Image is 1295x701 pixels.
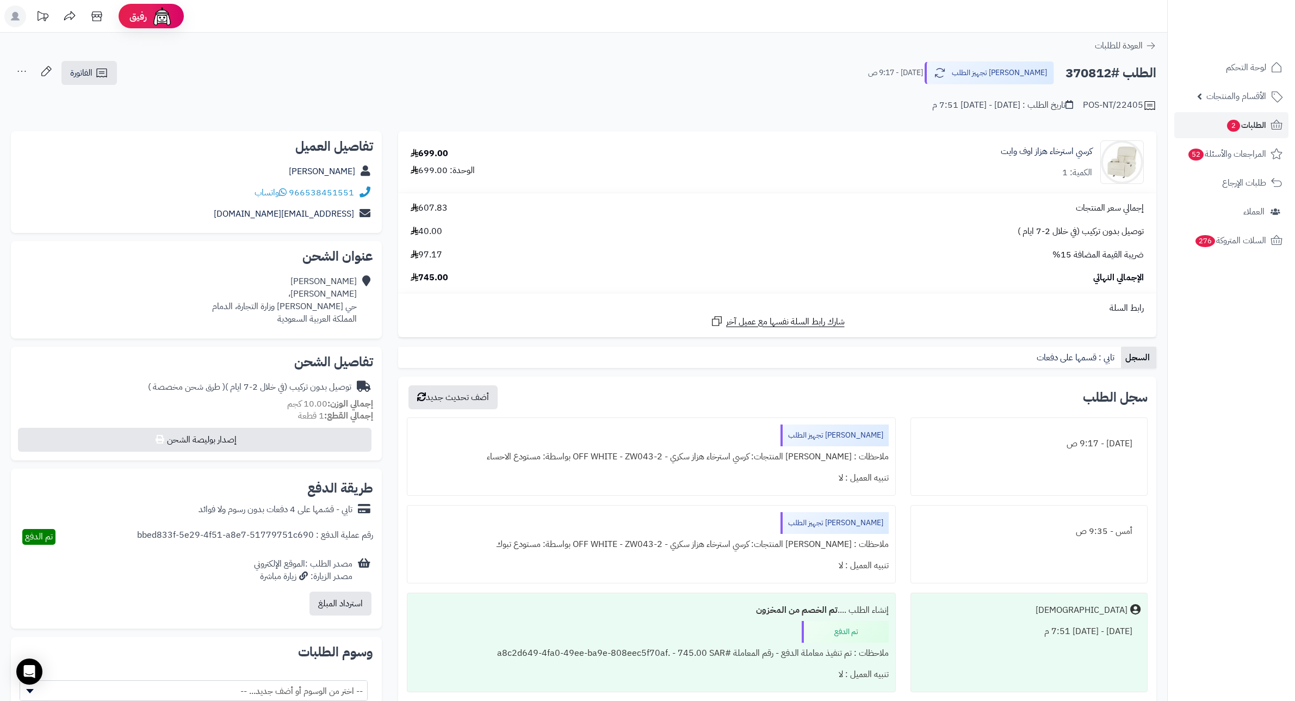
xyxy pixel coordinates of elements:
span: المراجعات والأسئلة [1187,146,1266,162]
div: تنبيه العميل : لا [414,468,889,489]
div: الكمية: 1 [1062,167,1092,179]
strong: إجمالي القطع: [324,409,373,422]
div: مصدر الطلب :الموقع الإلكتروني [254,558,352,583]
button: استرداد المبلغ [309,592,371,616]
span: 607.83 [411,202,448,214]
h2: وسوم الطلبات [20,645,373,659]
small: 10.00 كجم [287,397,373,410]
div: ملاحظات : [PERSON_NAME] المنتجات: كرسي استرخاء هزاز سكري - OFF WHITE - ZW043-2 بواسطة: مستودع الا... [414,446,889,468]
a: شارك رابط السلة نفسها مع عميل آخر [710,315,845,328]
a: واتساب [255,186,287,199]
span: طلبات الإرجاع [1222,175,1266,190]
span: 52 [1188,149,1204,161]
a: تابي : قسمها على دفعات [1032,347,1121,368]
a: العودة للطلبات [1095,39,1156,52]
a: طلبات الإرجاع [1174,170,1288,196]
h2: تفاصيل العميل [20,140,373,153]
span: 97.17 [411,249,442,261]
a: تحديثات المنصة [29,5,56,30]
button: أضف تحديث جديد [408,385,498,409]
span: الإجمالي النهائي [1093,272,1144,284]
div: [PERSON_NAME] [PERSON_NAME]، حي [PERSON_NAME] وزارة التجارة، الدمام المملكة العربية السعودية [212,275,357,325]
div: [PERSON_NAME] تجهيز الطلب [780,512,889,534]
h2: تفاصيل الشحن [20,355,373,368]
div: تنبيه العميل : لا [414,555,889,576]
small: [DATE] - 9:17 ص [868,67,923,78]
span: العودة للطلبات [1095,39,1143,52]
h3: سجل الطلب [1083,391,1148,404]
a: الطلبات2 [1174,112,1288,138]
div: تابي - قسّمها على 4 دفعات بدون رسوم ولا فوائد [199,503,352,516]
a: [EMAIL_ADDRESS][DOMAIN_NAME] [214,207,354,220]
div: رقم عملية الدفع : bbed833f-5e29-4f51-a8e7-51779751c690 [137,529,373,545]
div: رابط السلة [402,302,1152,315]
a: المراجعات والأسئلة52 [1174,141,1288,167]
div: [DATE] - 9:17 ص [918,433,1141,454]
div: ملاحظات : تم تنفيذ معاملة الدفع - رقم المعاملة #a8c2d649-4fa0-49ee-ba9e-808eec5f70af. - 745.00 SAR [414,643,889,664]
div: تم الدفع [802,621,889,643]
span: إجمالي سعر المنتجات [1076,202,1144,214]
span: السلات المتروكة [1194,233,1266,248]
div: [DATE] - [DATE] 7:51 م [918,621,1141,642]
img: ai-face.png [151,5,173,27]
span: 2 [1227,120,1240,132]
img: 1737964704-110102050045-90x90.jpg [1101,140,1143,184]
div: POS-NT/22405 [1083,99,1156,112]
h2: طريقة الدفع [307,482,373,495]
span: تم الدفع [25,530,53,543]
span: الأقسام والمنتجات [1206,89,1266,104]
div: الوحدة: 699.00 [411,164,475,177]
span: الطلبات [1226,118,1266,133]
div: 699.00 [411,147,448,160]
span: 745.00 [411,272,448,284]
div: تاريخ الطلب : [DATE] - [DATE] 7:51 م [932,99,1073,112]
span: 40.00 [411,225,442,238]
small: 1 قطعة [298,409,373,422]
span: العملاء [1243,204,1265,219]
a: الفاتورة [61,61,117,85]
a: 966538451551 [289,186,354,199]
span: شارك رابط السلة نفسها مع عميل آخر [726,316,845,328]
div: ملاحظات : [PERSON_NAME] المنتجات: كرسي استرخاء هزاز سكري - OFF WHITE - ZW043-2 بواسطة: مستودع تبوك [414,534,889,555]
a: لوحة التحكم [1174,54,1288,81]
div: Open Intercom Messenger [16,659,42,685]
a: السلات المتروكة276 [1174,227,1288,254]
img: logo-2.png [1221,30,1285,53]
span: -- اختر من الوسوم أو أضف جديد... -- [20,680,368,701]
span: رفيق [129,10,147,23]
a: السجل [1121,347,1156,368]
a: العملاء [1174,199,1288,225]
span: ضريبة القيمة المضافة 15% [1052,249,1144,261]
span: ( طرق شحن مخصصة ) [148,380,225,393]
span: الفاتورة [70,66,92,79]
span: توصيل بدون تركيب (في خلال 2-7 ايام ) [1018,225,1144,238]
button: [PERSON_NAME] تجهيز الطلب [925,62,1054,84]
strong: إجمالي الوزن: [327,397,373,410]
div: توصيل بدون تركيب (في خلال 2-7 ايام ) [148,381,351,393]
div: [PERSON_NAME] تجهيز الطلب [780,425,889,446]
div: [DEMOGRAPHIC_DATA] [1036,604,1127,617]
a: [PERSON_NAME] [289,165,355,178]
a: كرسي استرخاء هزاز اوف وايت [1001,145,1092,158]
h2: عنوان الشحن [20,250,373,263]
div: إنشاء الطلب .... [414,600,889,621]
button: إصدار بوليصة الشحن [18,428,371,452]
div: تنبيه العميل : لا [414,664,889,685]
span: لوحة التحكم [1226,60,1266,75]
h2: الطلب #370812 [1065,62,1156,84]
span: 276 [1195,235,1215,247]
div: أمس - 9:35 ص [918,521,1141,542]
div: مصدر الزيارة: زيارة مباشرة [254,570,352,583]
b: تم الخصم من المخزون [756,604,838,617]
